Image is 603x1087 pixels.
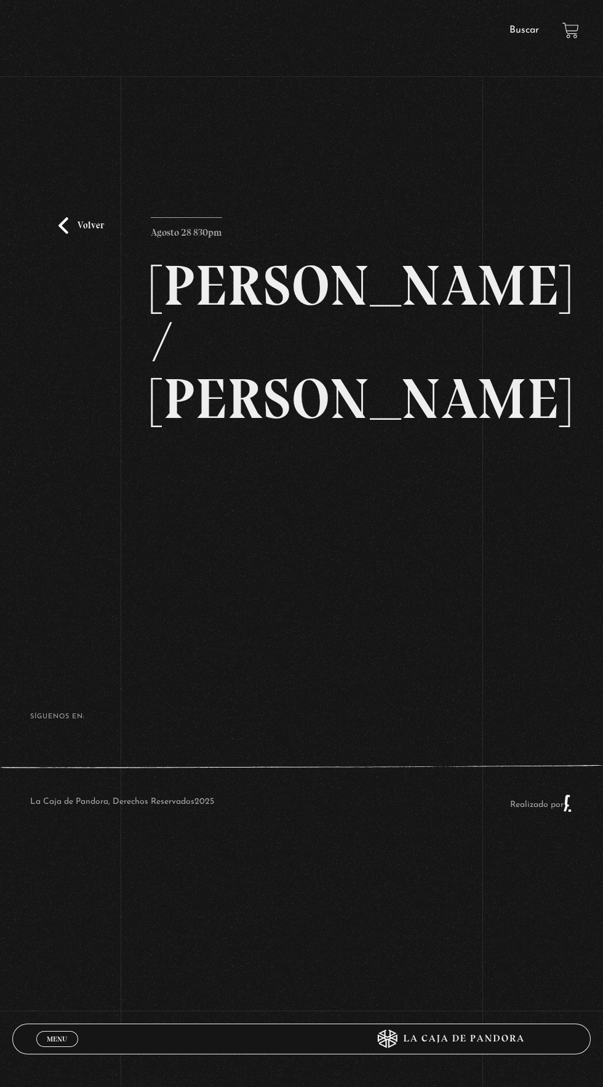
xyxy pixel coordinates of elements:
iframe: Dailymotion video player – PROGRAMA EDITADO 29-8 TRUMP-MAD- [151,446,452,615]
a: View your shopping cart [562,22,579,39]
a: Buscar [509,25,539,35]
a: Realizado por [510,800,573,809]
h2: [PERSON_NAME] / [PERSON_NAME] [151,257,452,427]
p: Agosto 28 830pm [151,217,222,242]
a: Volver [58,217,104,234]
h4: SÍguenos en: [30,713,573,720]
p: La Caja de Pandora, Derechos Reservados 2025 [30,794,214,812]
